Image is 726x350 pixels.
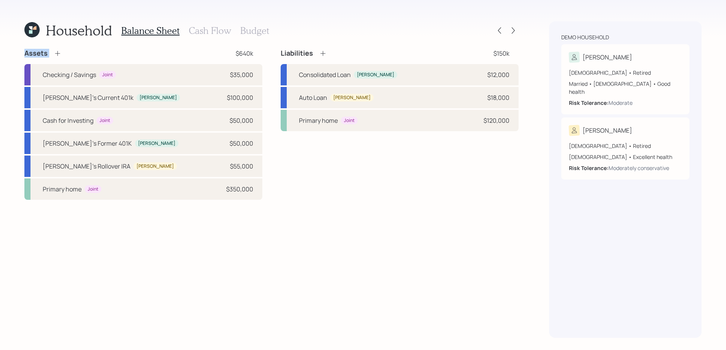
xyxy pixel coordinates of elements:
div: [PERSON_NAME] [583,126,632,135]
div: Married • [DEMOGRAPHIC_DATA] • Good health [569,80,682,96]
div: Joint [88,186,98,193]
div: Consolidated Loan [299,70,351,79]
div: [DEMOGRAPHIC_DATA] • Excellent health [569,153,682,161]
h4: Assets [24,49,48,58]
div: [DEMOGRAPHIC_DATA] • Retired [569,142,682,150]
div: $50,000 [230,139,253,148]
h1: Household [46,22,112,39]
div: Checking / Savings [43,70,96,79]
div: [PERSON_NAME] [583,53,632,62]
div: $150k [493,49,509,58]
h3: Budget [240,25,269,36]
div: $350,000 [226,185,253,194]
div: [PERSON_NAME] [138,140,175,147]
b: Risk Tolerance: [569,164,609,172]
div: [PERSON_NAME] [357,72,394,78]
div: $12,000 [487,70,509,79]
div: $35,000 [230,70,253,79]
b: Risk Tolerance: [569,99,609,106]
div: [PERSON_NAME] [140,95,177,101]
div: Moderate [609,99,633,107]
div: $640k [236,49,253,58]
div: Joint [344,117,355,124]
h3: Cash Flow [189,25,231,36]
div: Moderately conservative [609,164,669,172]
div: Joint [100,117,110,124]
h3: Balance Sheet [121,25,180,36]
div: [PERSON_NAME]'s Former 401K [43,139,132,148]
div: [PERSON_NAME] [137,163,174,170]
div: $18,000 [487,93,509,102]
div: [DEMOGRAPHIC_DATA] • Retired [569,69,682,77]
div: [PERSON_NAME]'s Current 401k [43,93,133,102]
div: Joint [102,72,113,78]
div: $50,000 [230,116,253,125]
div: [PERSON_NAME]'s Rollover IRA [43,162,130,171]
div: Auto Loan [299,93,327,102]
div: Cash for Investing [43,116,93,125]
div: $100,000 [227,93,253,102]
div: $55,000 [230,162,253,171]
div: Primary home [299,116,338,125]
h4: Liabilities [281,49,313,58]
div: Demo household [561,34,609,41]
div: Primary home [43,185,82,194]
div: $120,000 [483,116,509,125]
div: [PERSON_NAME] [333,95,371,101]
